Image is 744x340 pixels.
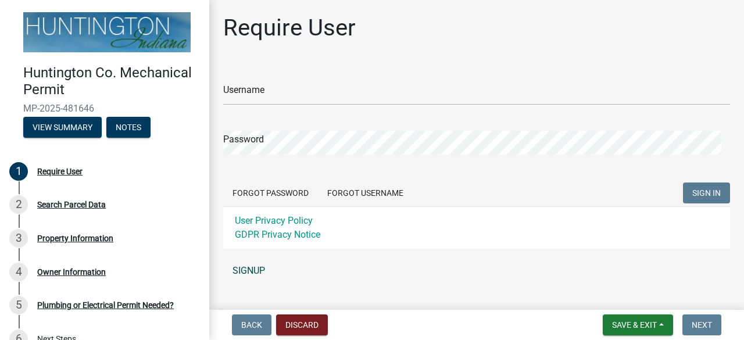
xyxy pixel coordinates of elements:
[23,117,102,138] button: View Summary
[37,268,106,276] div: Owner Information
[23,65,200,98] h4: Huntington Co. Mechanical Permit
[276,314,328,335] button: Discard
[235,215,313,226] a: User Privacy Policy
[23,12,191,52] img: Huntington County, Indiana
[603,314,673,335] button: Save & Exit
[223,259,730,282] a: SIGNUP
[692,188,721,198] span: SIGN IN
[683,182,730,203] button: SIGN IN
[9,263,28,281] div: 4
[9,229,28,248] div: 3
[23,123,102,133] wm-modal-confirm: Summary
[612,320,657,330] span: Save & Exit
[37,234,113,242] div: Property Information
[106,123,151,133] wm-modal-confirm: Notes
[9,195,28,214] div: 2
[692,320,712,330] span: Next
[9,162,28,181] div: 1
[37,201,106,209] div: Search Parcel Data
[318,182,413,203] button: Forgot Username
[23,103,186,114] span: MP-2025-481646
[223,182,318,203] button: Forgot Password
[37,167,83,176] div: Require User
[235,229,320,240] a: GDPR Privacy Notice
[682,314,721,335] button: Next
[241,320,262,330] span: Back
[37,301,174,309] div: Plumbing or Electrical Permit Needed?
[232,314,271,335] button: Back
[106,117,151,138] button: Notes
[223,14,356,42] h1: Require User
[9,296,28,314] div: 5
